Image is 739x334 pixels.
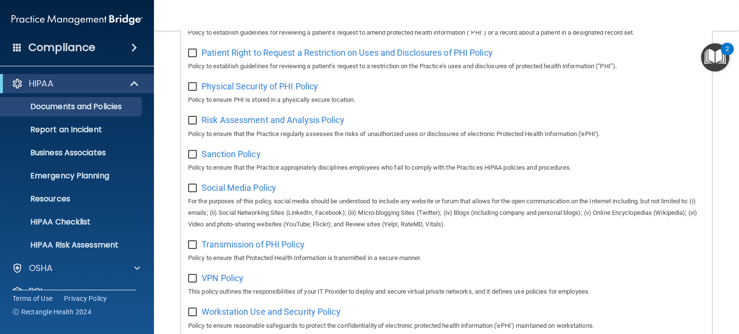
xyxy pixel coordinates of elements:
[12,78,140,89] a: HIPAA
[13,294,52,303] a: Terms of Use
[202,81,318,91] span: Physical Security of PHI Policy
[6,125,138,135] p: Report an Incident
[12,262,140,274] a: OSHA
[188,252,705,264] p: Policy to ensure that Protected Health Information is transmitted in a secure manner.
[13,307,91,317] span: Ⓒ Rectangle Health 2024
[6,102,138,111] p: Documents and Policies
[188,162,705,173] p: Policy to ensure that the Practice appropriately disciplines employees who fail to comply with th...
[29,262,53,274] p: OSHA
[202,239,305,249] span: Transmission of PHI Policy
[188,128,705,140] p: Policy to ensure that the Practice regularly assesses the risks of unauthorized uses or disclosur...
[188,196,705,230] p: For the purposes of this policy, social media should be understood to include any website or foru...
[28,41,95,54] h4: Compliance
[29,285,42,297] p: PCI
[29,78,53,89] p: HIPAA
[202,183,276,193] span: Social Media Policy
[64,294,107,303] a: Privacy Policy
[6,171,138,181] p: Emergency Planning
[6,240,138,250] p: HIPAA Risk Assessment
[6,217,138,227] p: HIPAA Checklist
[202,273,243,283] span: VPN Policy
[573,266,727,304] iframe: Drift Widget Chat Controller
[6,194,138,204] p: Resources
[6,148,138,158] p: Business Associates
[202,115,344,125] span: Risk Assessment and Analysis Policy
[188,94,705,106] p: Policy to ensure PHI is stored in a physically secure location.
[202,48,493,58] span: Patient Right to Request a Restriction on Uses and Disclosures of PHI Policy
[202,149,261,159] span: Sanction Policy
[202,307,341,317] span: Workstation Use and Security Policy
[188,286,705,297] p: This policy outlines the responsibilities of your IT Provider to deploy and secure virtual privat...
[12,285,140,297] a: PCI
[726,49,729,62] div: 2
[188,320,705,332] p: Policy to ensure reasonable safeguards to protect the confidentiality of electronic protected hea...
[701,43,729,72] button: Open Resource Center, 2 new notifications
[12,10,142,29] img: PMB logo
[188,27,705,38] p: Policy to establish guidelines for reviewing a patient’s request to amend protected health inform...
[188,61,705,72] p: Policy to establish guidelines for reviewing a patient’s request to a restriction on the Practice...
